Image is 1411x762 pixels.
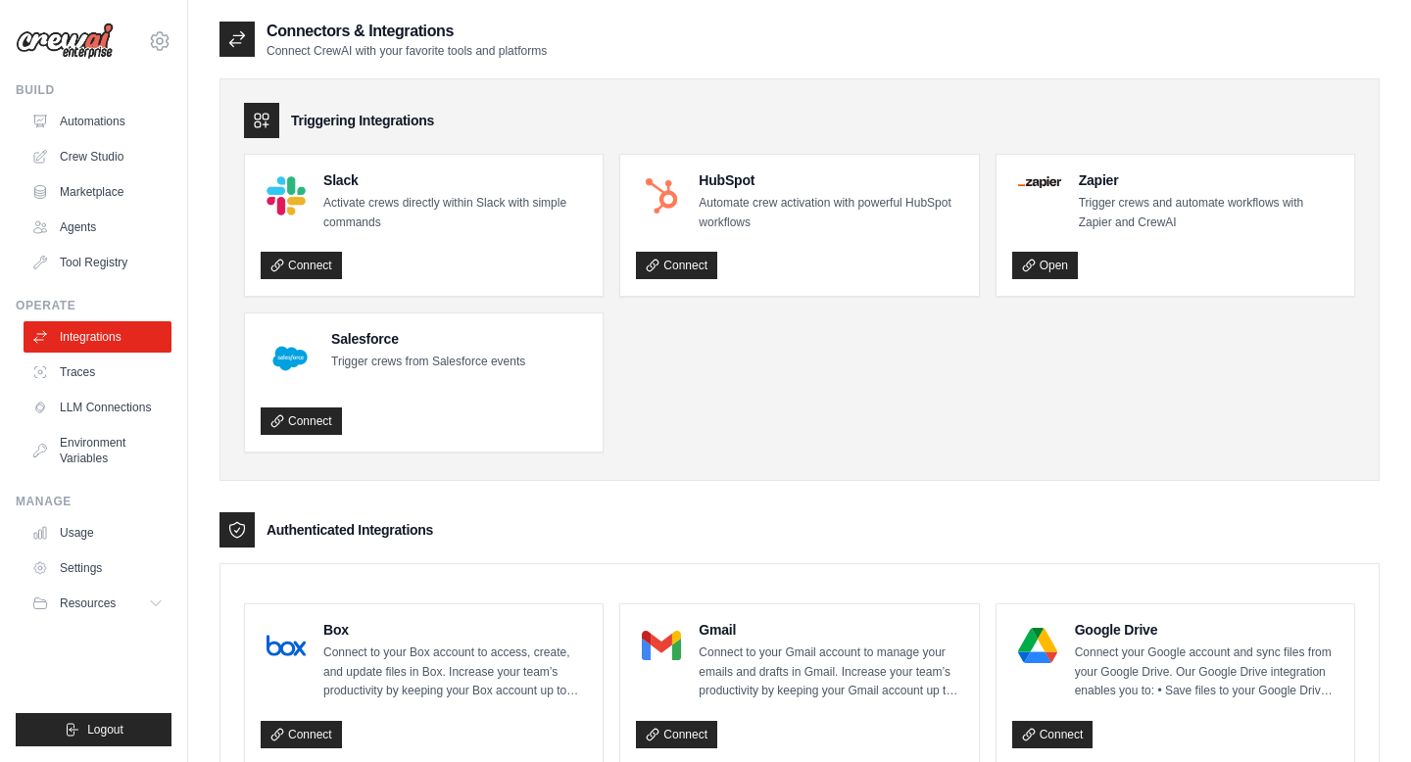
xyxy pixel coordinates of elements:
a: Open [1012,252,1078,279]
a: Tool Registry [24,247,171,278]
a: Integrations [24,321,171,353]
a: Marketplace [24,176,171,208]
a: LLM Connections [24,392,171,423]
a: Connect [636,252,717,279]
button: Resources [24,588,171,619]
h4: Box [323,620,587,640]
a: Automations [24,106,171,137]
div: Operate [16,298,171,313]
h3: Triggering Integrations [291,111,434,130]
a: Settings [24,552,171,584]
h4: Google Drive [1075,620,1338,640]
h4: Zapier [1079,170,1338,190]
h4: Salesforce [331,329,525,349]
h4: HubSpot [699,170,962,190]
span: Resources [60,595,116,611]
p: Trigger crews from Salesforce events [331,353,525,372]
img: Slack Logo [267,176,306,215]
p: Automate crew activation with powerful HubSpot workflows [699,194,962,232]
a: Connect [636,721,717,748]
div: Build [16,82,171,98]
a: Agents [24,212,171,243]
h4: Gmail [699,620,962,640]
h4: Slack [323,170,587,190]
button: Logout [16,713,171,746]
img: HubSpot Logo [642,176,681,215]
div: Manage [16,494,171,509]
a: Connect [261,252,342,279]
a: Connect [1012,721,1094,748]
p: Connect to your Gmail account to manage your emails and drafts in Gmail. Increase your team’s pro... [699,643,962,701]
h3: Authenticated Integrations [267,520,433,540]
img: Zapier Logo [1018,176,1061,188]
h2: Connectors & Integrations [267,20,547,43]
a: Crew Studio [24,141,171,172]
img: Box Logo [267,626,306,665]
p: Trigger crews and automate workflows with Zapier and CrewAI [1079,194,1338,232]
img: Logo [16,23,114,60]
p: Connect your Google account and sync files from your Google Drive. Our Google Drive integration e... [1075,643,1338,701]
img: Gmail Logo [642,626,681,665]
a: Connect [261,407,342,435]
p: Activate crews directly within Slack with simple commands [323,194,587,232]
a: Connect [261,721,342,748]
span: Logout [87,722,123,738]
img: Google Drive Logo [1018,626,1057,665]
a: Environment Variables [24,427,171,474]
a: Usage [24,517,171,548]
p: Connect to your Box account to access, create, and update files in Box. Increase your team’s prod... [323,643,587,701]
img: Salesforce Logo [267,335,314,382]
a: Traces [24,357,171,388]
p: Connect CrewAI with your favorite tools and platforms [267,43,547,59]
